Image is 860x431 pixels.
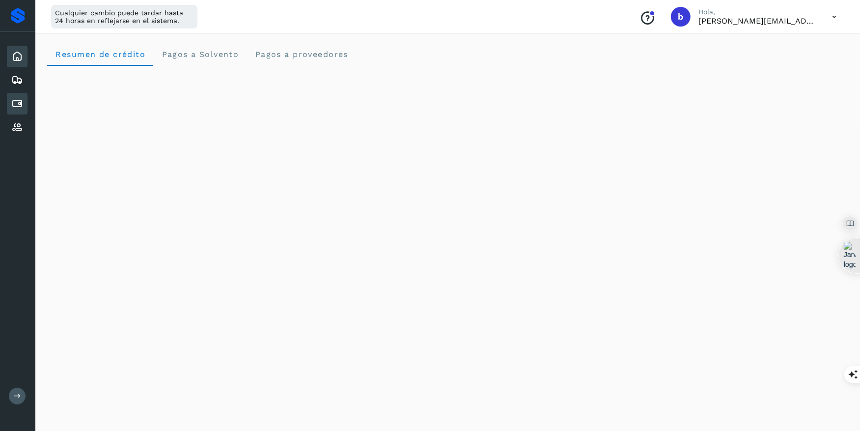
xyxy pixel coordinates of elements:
[7,116,28,138] div: Proveedores
[254,50,348,59] span: Pagos a proveedores
[7,46,28,67] div: Inicio
[7,69,28,91] div: Embarques
[698,16,816,26] p: beatriz+08@solvento.mx
[7,93,28,115] div: Cuentas por pagar
[161,50,239,59] span: Pagos a Solvento
[698,8,816,16] p: Hola,
[51,5,197,29] div: Cualquier cambio puede tardar hasta 24 horas en reflejarse en el sistema.
[55,50,145,59] span: Resumen de crédito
